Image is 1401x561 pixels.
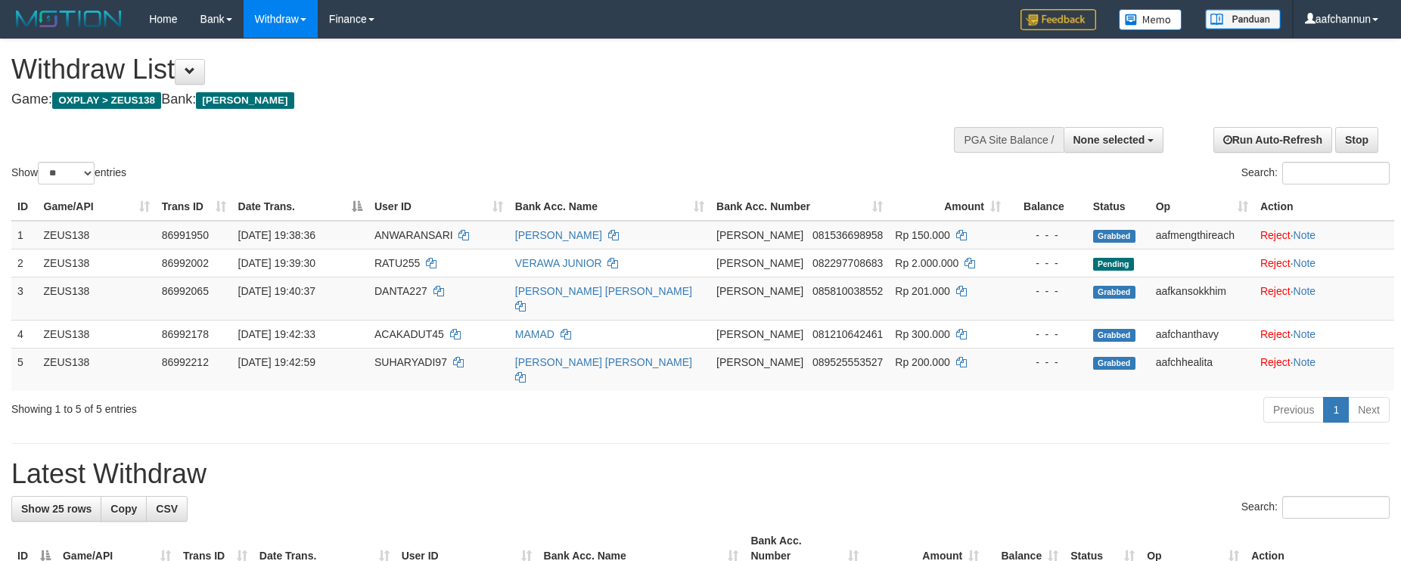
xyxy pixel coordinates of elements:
[368,193,509,221] th: User ID: activate to sort column ascending
[1254,277,1394,320] td: ·
[1013,327,1081,342] div: - - -
[812,229,883,241] span: Copy 081536698958 to clipboard
[812,257,883,269] span: Copy 082297708683 to clipboard
[1093,357,1135,370] span: Grabbed
[374,229,453,241] span: ANWARANSARI
[162,328,209,340] span: 86992178
[146,496,188,522] a: CSV
[1260,328,1291,340] a: Reject
[238,285,315,297] span: [DATE] 19:40:37
[812,328,883,340] span: Copy 081210642461 to clipboard
[716,257,803,269] span: [PERSON_NAME]
[11,249,38,277] td: 2
[238,328,315,340] span: [DATE] 19:42:33
[1263,397,1324,423] a: Previous
[710,193,889,221] th: Bank Acc. Number: activate to sort column ascending
[11,496,101,522] a: Show 25 rows
[162,285,209,297] span: 86992065
[1254,221,1394,250] td: ·
[1093,258,1134,271] span: Pending
[1150,277,1254,320] td: aafkansokkhim
[1294,229,1316,241] a: Note
[1348,397,1390,423] a: Next
[1282,496,1390,519] input: Search:
[238,229,315,241] span: [DATE] 19:38:36
[1323,397,1349,423] a: 1
[238,356,315,368] span: [DATE] 19:42:59
[38,249,156,277] td: ZEUS138
[374,356,447,368] span: SUHARYADI97
[38,348,156,391] td: ZEUS138
[162,257,209,269] span: 86992002
[196,92,294,109] span: [PERSON_NAME]
[1119,9,1182,30] img: Button%20Memo.svg
[812,285,883,297] span: Copy 085810038552 to clipboard
[889,193,1007,221] th: Amount: activate to sort column ascending
[515,356,692,368] a: [PERSON_NAME] [PERSON_NAME]
[1241,496,1390,519] label: Search:
[1260,229,1291,241] a: Reject
[38,221,156,250] td: ZEUS138
[11,221,38,250] td: 1
[1087,193,1150,221] th: Status
[11,162,126,184] label: Show entries
[812,356,883,368] span: Copy 089525553527 to clipboard
[1254,320,1394,348] td: ·
[1260,285,1291,297] a: Reject
[1150,193,1254,221] th: Op: activate to sort column ascending
[1335,127,1378,153] a: Stop
[156,193,232,221] th: Trans ID: activate to sort column ascending
[1260,257,1291,269] a: Reject
[156,503,178,515] span: CSV
[895,285,949,297] span: Rp 201.000
[716,285,803,297] span: [PERSON_NAME]
[238,257,315,269] span: [DATE] 19:39:30
[1013,256,1081,271] div: - - -
[11,348,38,391] td: 5
[1294,356,1316,368] a: Note
[374,285,427,297] span: DANTA227
[1254,348,1394,391] td: ·
[101,496,147,522] a: Copy
[11,92,919,107] h4: Game: Bank:
[509,193,710,221] th: Bank Acc. Name: activate to sort column ascending
[374,328,444,340] span: ACAKADUT45
[21,503,92,515] span: Show 25 rows
[1007,193,1087,221] th: Balance
[11,277,38,320] td: 3
[1254,249,1394,277] td: ·
[38,193,156,221] th: Game/API: activate to sort column ascending
[38,162,95,184] select: Showentries
[515,229,602,241] a: [PERSON_NAME]
[1020,9,1096,30] img: Feedback.jpg
[895,257,958,269] span: Rp 2.000.000
[38,320,156,348] td: ZEUS138
[1073,134,1145,146] span: None selected
[716,356,803,368] span: [PERSON_NAME]
[515,285,692,297] a: [PERSON_NAME] [PERSON_NAME]
[716,229,803,241] span: [PERSON_NAME]
[110,503,137,515] span: Copy
[11,193,38,221] th: ID
[1282,162,1390,184] input: Search:
[38,277,156,320] td: ZEUS138
[11,54,919,85] h1: Withdraw List
[1205,9,1281,29] img: panduan.png
[515,328,554,340] a: MAMAD
[716,328,803,340] span: [PERSON_NAME]
[1064,127,1164,153] button: None selected
[1150,221,1254,250] td: aafmengthireach
[1013,284,1081,299] div: - - -
[11,395,573,417] div: Showing 1 to 5 of 5 entries
[1213,127,1332,153] a: Run Auto-Refresh
[1150,320,1254,348] td: aafchanthavy
[1294,328,1316,340] a: Note
[52,92,161,109] span: OXPLAY > ZEUS138
[895,229,949,241] span: Rp 150.000
[954,127,1063,153] div: PGA Site Balance /
[1013,355,1081,370] div: - - -
[1260,356,1291,368] a: Reject
[895,328,949,340] span: Rp 300.000
[11,459,1390,489] h1: Latest Withdraw
[1093,329,1135,342] span: Grabbed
